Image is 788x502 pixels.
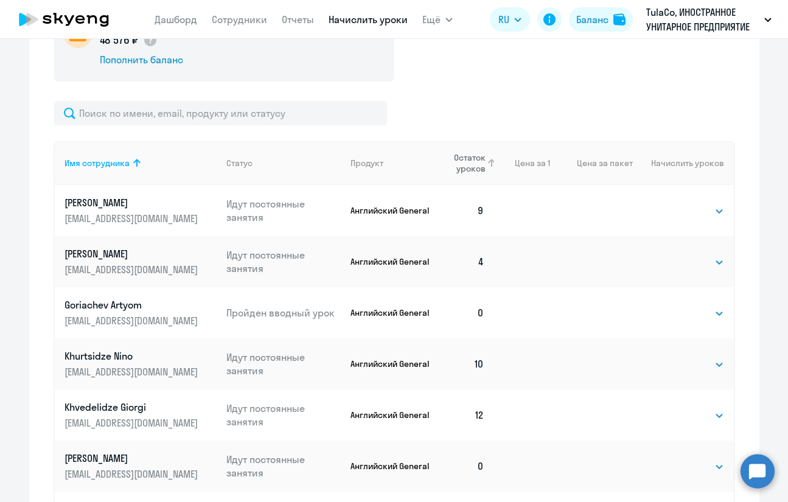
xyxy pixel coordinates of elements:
[433,338,495,389] td: 10
[155,13,197,26] a: Дашборд
[442,152,495,174] div: Остаток уроков
[442,152,486,174] span: Остаток уроков
[65,298,217,327] a: Goriachev Artyom[EMAIL_ADDRESS][DOMAIN_NAME]
[226,453,341,479] p: Идут постоянные занятия
[65,416,201,430] p: [EMAIL_ADDRESS][DOMAIN_NAME]
[350,205,433,216] p: Английский General
[282,13,314,26] a: Отчеты
[350,410,433,420] p: Английский General
[226,158,253,169] div: Статус
[65,365,201,378] p: [EMAIL_ADDRESS][DOMAIN_NAME]
[226,402,341,428] p: Идут постоянные занятия
[350,461,433,472] p: Английский General
[65,400,217,430] a: Khvedelidze Giorgi[EMAIL_ADDRESS][DOMAIN_NAME]
[54,101,387,125] input: Поиск по имени, email, продукту или статусу
[65,196,217,225] a: [PERSON_NAME][EMAIL_ADDRESS][DOMAIN_NAME]
[422,12,441,27] span: Ещё
[226,306,341,319] p: Пройден вводный урок
[65,400,201,414] p: Khvedelidze Giorgi
[226,350,341,377] p: Идут постоянные занятия
[65,247,217,276] a: [PERSON_NAME][EMAIL_ADDRESS][DOMAIN_NAME]
[433,287,495,338] td: 0
[576,12,608,27] div: Баланс
[350,256,433,267] p: Английский General
[212,13,267,26] a: Сотрудники
[498,12,509,27] span: RU
[100,32,158,48] p: 48 576 ₽
[569,7,633,32] button: Балансbalance
[65,298,201,312] p: Goriachev Artyom
[65,196,201,209] p: [PERSON_NAME]
[65,158,130,169] div: Имя сотрудника
[433,441,495,492] td: 0
[490,7,530,32] button: RU
[350,158,383,169] div: Продукт
[65,263,201,276] p: [EMAIL_ADDRESS][DOMAIN_NAME]
[65,451,217,481] a: [PERSON_NAME][EMAIL_ADDRESS][DOMAIN_NAME]
[646,5,759,34] p: TulaCo, ИНОСТРАННОЕ УНИТАРНОЕ ПРЕДПРИЯТИЕ ТУЛА КОНСАЛТИНГ
[633,141,733,185] th: Начислить уроков
[433,185,495,236] td: 9
[100,53,235,66] div: Пополнить баланс
[433,236,495,287] td: 4
[433,389,495,441] td: 12
[65,349,201,363] p: Khurtsidze Nino
[65,158,217,169] div: Имя сотрудника
[65,451,201,465] p: [PERSON_NAME]
[613,13,626,26] img: balance
[350,358,433,369] p: Английский General
[226,248,341,275] p: Идут постоянные занятия
[65,212,201,225] p: [EMAIL_ADDRESS][DOMAIN_NAME]
[350,158,433,169] div: Продукт
[350,307,433,318] p: Английский General
[550,141,633,185] th: Цена за пакет
[422,7,453,32] button: Ещё
[640,5,778,34] button: TulaCo, ИНОСТРАННОЕ УНИТАРНОЕ ПРЕДПРИЯТИЕ ТУЛА КОНСАЛТИНГ
[226,158,341,169] div: Статус
[226,197,341,224] p: Идут постоянные занятия
[65,247,201,260] p: [PERSON_NAME]
[65,314,201,327] p: [EMAIL_ADDRESS][DOMAIN_NAME]
[494,141,550,185] th: Цена за 1
[65,467,201,481] p: [EMAIL_ADDRESS][DOMAIN_NAME]
[65,349,217,378] a: Khurtsidze Nino[EMAIL_ADDRESS][DOMAIN_NAME]
[329,13,408,26] a: Начислить уроки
